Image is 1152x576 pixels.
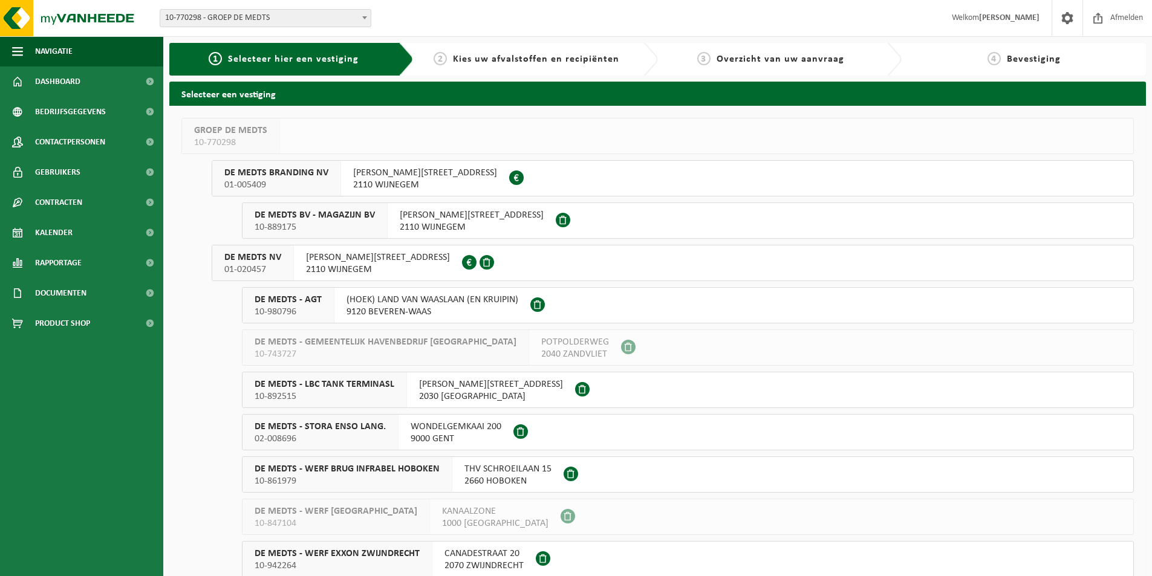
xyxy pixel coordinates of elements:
span: DE MEDTS BRANDING NV [224,167,328,179]
button: DE MEDTS NV 01-020457 [PERSON_NAME][STREET_ADDRESS]2110 WIJNEGEM [212,245,1134,281]
span: WONDELGEMKAAI 200 [411,421,501,433]
span: 10-942264 [255,560,420,572]
span: Selecteer hier een vestiging [228,54,359,64]
span: Navigatie [35,36,73,66]
span: [PERSON_NAME][STREET_ADDRESS] [419,378,563,390]
strong: [PERSON_NAME] [979,13,1040,22]
span: DE MEDTS - GEMEENTELIJK HAVENBEDRIJF [GEOGRAPHIC_DATA] [255,336,516,348]
span: 01-005409 [224,179,328,191]
span: 3 [697,52,711,65]
span: (HOEK) LAND VAN WAASLAAN (EN KRUIPIN) [347,294,518,306]
button: DE MEDTS - LBC TANK TERMINASL 10-892515 [PERSON_NAME][STREET_ADDRESS]2030 [GEOGRAPHIC_DATA] [242,372,1134,408]
span: Overzicht van uw aanvraag [717,54,844,64]
span: 2 [434,52,447,65]
span: 9000 GENT [411,433,501,445]
span: 1000 [GEOGRAPHIC_DATA] [442,517,548,529]
span: DE MEDTS - WERF [GEOGRAPHIC_DATA] [255,505,417,517]
span: [PERSON_NAME][STREET_ADDRESS] [353,167,497,179]
span: POTPOLDERWEG [541,336,609,348]
span: 10-980796 [255,306,322,318]
span: DE MEDTS - WERF BRUG INFRABEL HOBOKEN [255,463,440,475]
span: GROEP DE MEDTS [194,125,267,137]
span: 10-892515 [255,390,394,403]
span: 2660 HOBOKEN [464,475,552,487]
span: Bedrijfsgegevens [35,97,106,127]
span: 1 [209,52,222,65]
span: 2110 WIJNEGEM [353,179,497,191]
span: 10-770298 [194,137,267,149]
button: DE MEDTS BV - MAGAZIJN BV 10-889175 [PERSON_NAME][STREET_ADDRESS]2110 WIJNEGEM [242,202,1134,239]
span: Gebruikers [35,157,80,187]
button: DE MEDTS BRANDING NV 01-005409 [PERSON_NAME][STREET_ADDRESS]2110 WIJNEGEM [212,160,1134,196]
span: 9120 BEVEREN-WAAS [347,306,518,318]
span: 4 [988,52,1001,65]
span: Product Shop [35,308,90,338]
span: [PERSON_NAME][STREET_ADDRESS] [306,251,450,264]
span: Documenten [35,278,86,308]
span: DE MEDTS BV - MAGAZIJN BV [255,209,375,221]
span: Dashboard [35,66,80,97]
span: 01-020457 [224,264,281,276]
h2: Selecteer een vestiging [169,82,1146,105]
span: CANADESTRAAT 20 [444,548,524,560]
span: 10-847104 [255,517,417,529]
button: DE MEDTS - AGT 10-980796 (HOEK) LAND VAN WAASLAAN (EN KRUIPIN)9120 BEVEREN-WAAS [242,287,1134,323]
span: DE MEDTS - WERF EXXON ZWIJNDRECHT [255,548,420,560]
span: Kalender [35,218,73,248]
span: Contactpersonen [35,127,105,157]
button: DE MEDTS - STORA ENSO LANG. 02-008696 WONDELGEMKAAI 2009000 GENT [242,414,1134,450]
span: 2030 [GEOGRAPHIC_DATA] [419,390,563,403]
span: DE MEDTS - AGT [255,294,322,306]
span: Contracten [35,187,82,218]
span: DE MEDTS NV [224,251,281,264]
span: DE MEDTS - LBC TANK TERMINASL [255,378,394,390]
span: DE MEDTS - STORA ENSO LANG. [255,421,386,433]
iframe: chat widget [6,549,202,576]
span: 10-889175 [255,221,375,233]
span: 2110 WIJNEGEM [306,264,450,276]
span: KANAALZONE [442,505,548,517]
span: 2070 ZWIJNDRECHT [444,560,524,572]
span: Kies uw afvalstoffen en recipiënten [453,54,619,64]
span: 2110 WIJNEGEM [400,221,544,233]
span: 10-770298 - GROEP DE MEDTS [160,10,371,27]
span: Bevestiging [1007,54,1061,64]
span: 10-861979 [255,475,440,487]
span: 02-008696 [255,433,386,445]
span: 10-743727 [255,348,516,360]
span: Rapportage [35,248,82,278]
span: THV SCHROEILAAN 15 [464,463,552,475]
span: 10-770298 - GROEP DE MEDTS [160,9,371,27]
span: 2040 ZANDVLIET [541,348,609,360]
span: [PERSON_NAME][STREET_ADDRESS] [400,209,544,221]
button: DE MEDTS - WERF BRUG INFRABEL HOBOKEN 10-861979 THV SCHROEILAAN 152660 HOBOKEN [242,456,1134,493]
